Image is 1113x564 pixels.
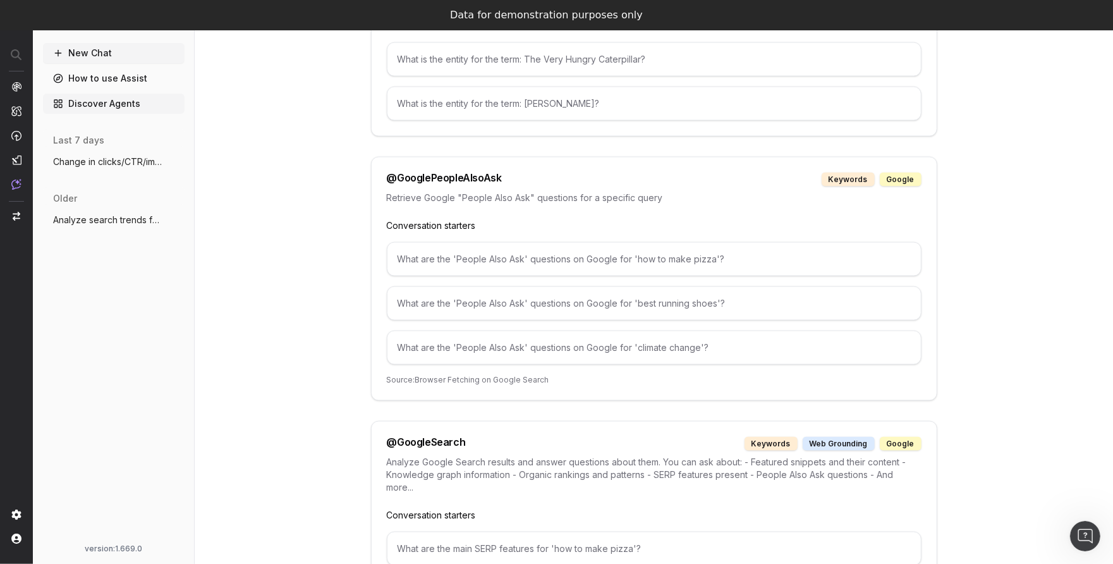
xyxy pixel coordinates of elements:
[387,375,921,385] p: Source: Browser Fetching on Google Search
[11,510,21,520] img: Setting
[43,94,185,114] a: Discover Agents
[43,152,185,172] button: Change in clicks/CTR/impressions over la
[53,192,77,205] span: older
[880,437,921,451] div: google
[387,242,921,276] div: What are the 'People Also Ask' questions on Google for 'how to make pizza'?
[43,210,185,230] button: Analyze search trends for: Notre Dame fo
[48,544,179,554] div: version: 1.669.0
[450,9,643,21] div: Data for demonstration purposes only
[387,456,921,494] p: Analyze Google Search results and answer questions about them. You can ask about: - Featured snip...
[880,173,921,187] div: google
[11,534,21,544] img: My account
[387,437,466,451] div: @ GoogleSearch
[387,286,921,321] div: What are the 'People Also Ask' questions on Google for 'best running shoes'?
[11,155,21,165] img: Studio
[387,219,921,232] p: Conversation starters
[822,173,875,187] div: keywords
[1070,521,1100,551] iframe: Intercom live chat
[387,42,921,77] div: What is the entity for the term: The Very Hungry Caterpillar?
[43,68,185,89] a: How to use Assist
[11,130,21,141] img: Activation
[13,212,20,221] img: Switch project
[53,156,164,168] span: Change in clicks/CTR/impressions over la
[11,82,21,92] img: Analytics
[43,43,185,63] button: New Chat
[387,331,921,365] div: What are the 'People Also Ask' questions on Google for 'climate change'?
[53,214,164,226] span: Analyze search trends for: Notre Dame fo
[387,173,502,187] div: @ GooglePeopleAlsoAsk
[11,106,21,116] img: Intelligence
[803,437,875,451] div: web grounding
[745,437,798,451] div: keywords
[387,509,921,522] p: Conversation starters
[387,192,921,204] p: Retrieve Google "People Also Ask" questions for a specific query
[53,134,104,147] span: last 7 days
[387,87,921,121] div: What is the entity for the term: [PERSON_NAME]?
[11,179,21,190] img: Assist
